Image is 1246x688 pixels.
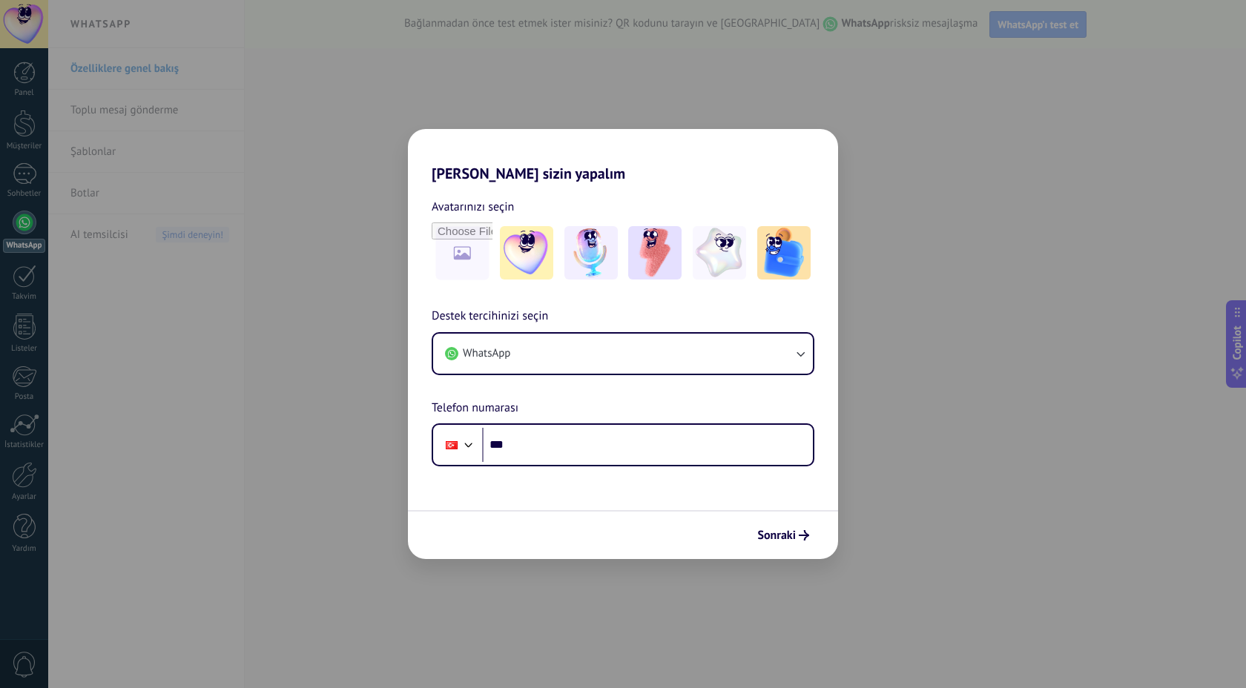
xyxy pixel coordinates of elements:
[757,530,796,540] span: Sonraki
[751,523,816,548] button: Sonraki
[500,226,553,279] img: -1.jpeg
[757,226,811,279] img: -5.jpeg
[693,226,746,279] img: -4.jpeg
[564,226,618,279] img: -2.jpeg
[628,226,682,279] img: -3.jpeg
[438,429,466,460] div: Turkey: + 90
[433,334,813,374] button: WhatsApp
[432,197,514,216] span: Avatarınızı seçin
[408,129,838,182] h2: [PERSON_NAME] sizin yapalım
[432,307,548,326] span: Destek tercihinizi seçin
[432,399,518,418] span: Telefon numarası
[463,346,510,361] span: WhatsApp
